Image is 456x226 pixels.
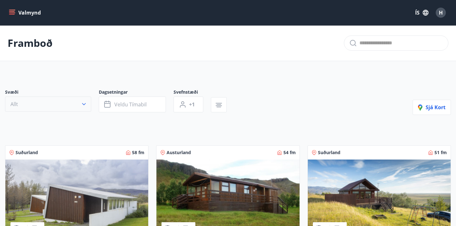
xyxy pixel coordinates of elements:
[439,9,443,16] span: H
[10,101,18,108] span: Allt
[434,149,447,156] span: 51 fm
[8,7,43,18] button: menu
[5,97,91,112] button: Allt
[174,97,203,112] button: +1
[167,149,191,156] span: Austurland
[132,149,144,156] span: 58 fm
[114,101,147,108] span: Veldu tímabil
[16,149,38,156] span: Suðurland
[8,36,53,50] p: Framboð
[5,89,99,97] span: Svæði
[318,149,340,156] span: Suðurland
[99,89,174,97] span: Dagsetningar
[412,7,432,18] button: ÍS
[174,89,211,97] span: Svefnstæði
[433,5,448,20] button: H
[189,101,195,108] span: +1
[99,97,166,112] button: Veldu tímabil
[418,104,446,111] span: Sjá kort
[413,100,451,115] button: Sjá kort
[283,149,296,156] span: 54 fm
